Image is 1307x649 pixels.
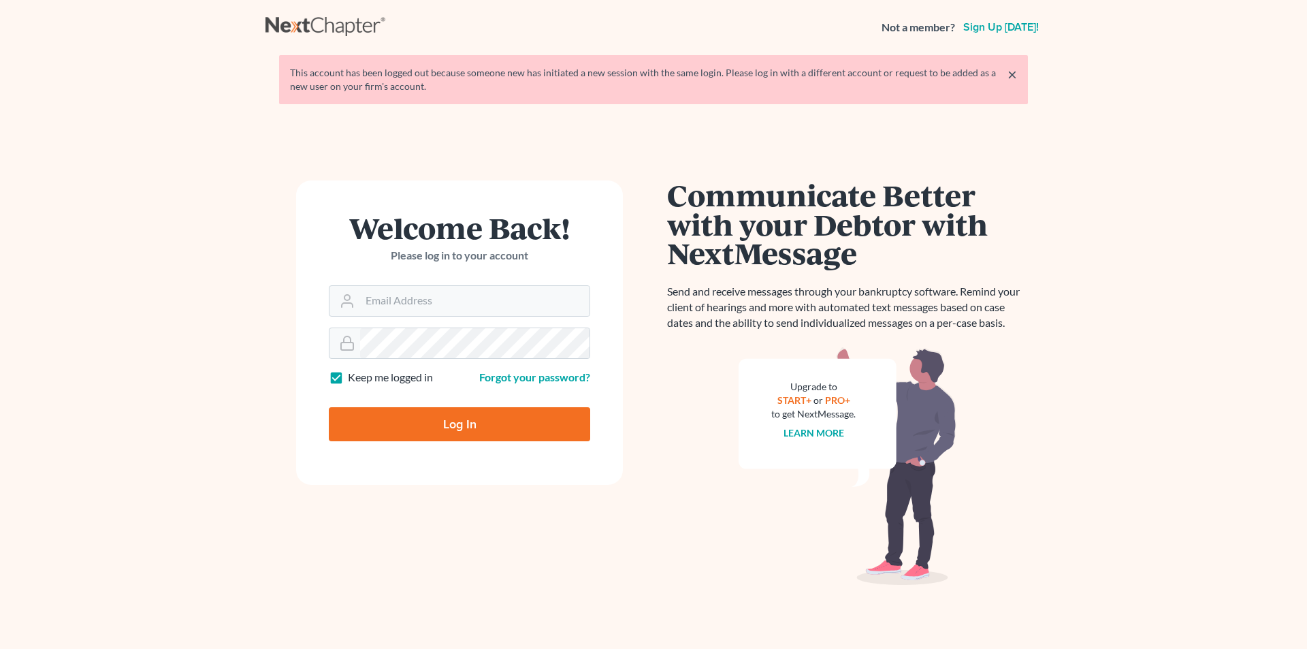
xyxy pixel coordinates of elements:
input: Email Address [360,286,590,316]
input: Log In [329,407,590,441]
div: This account has been logged out because someone new has initiated a new session with the same lo... [290,66,1017,93]
a: Learn more [784,427,844,439]
a: START+ [777,394,811,406]
a: Sign up [DATE]! [961,22,1042,33]
h1: Welcome Back! [329,213,590,242]
label: Keep me logged in [348,370,433,385]
div: to get NextMessage. [771,407,856,421]
a: × [1007,66,1017,82]
img: nextmessage_bg-59042aed3d76b12b5cd301f8e5b87938c9018125f34e5fa2b7a6b67550977c72.svg [739,347,956,586]
h1: Communicate Better with your Debtor with NextMessage [667,180,1028,268]
strong: Not a member? [882,20,955,35]
div: Upgrade to [771,380,856,394]
p: Please log in to your account [329,248,590,264]
span: or [813,394,823,406]
p: Send and receive messages through your bankruptcy software. Remind your client of hearings and mo... [667,284,1028,331]
a: PRO+ [825,394,850,406]
a: Forgot your password? [479,370,590,383]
